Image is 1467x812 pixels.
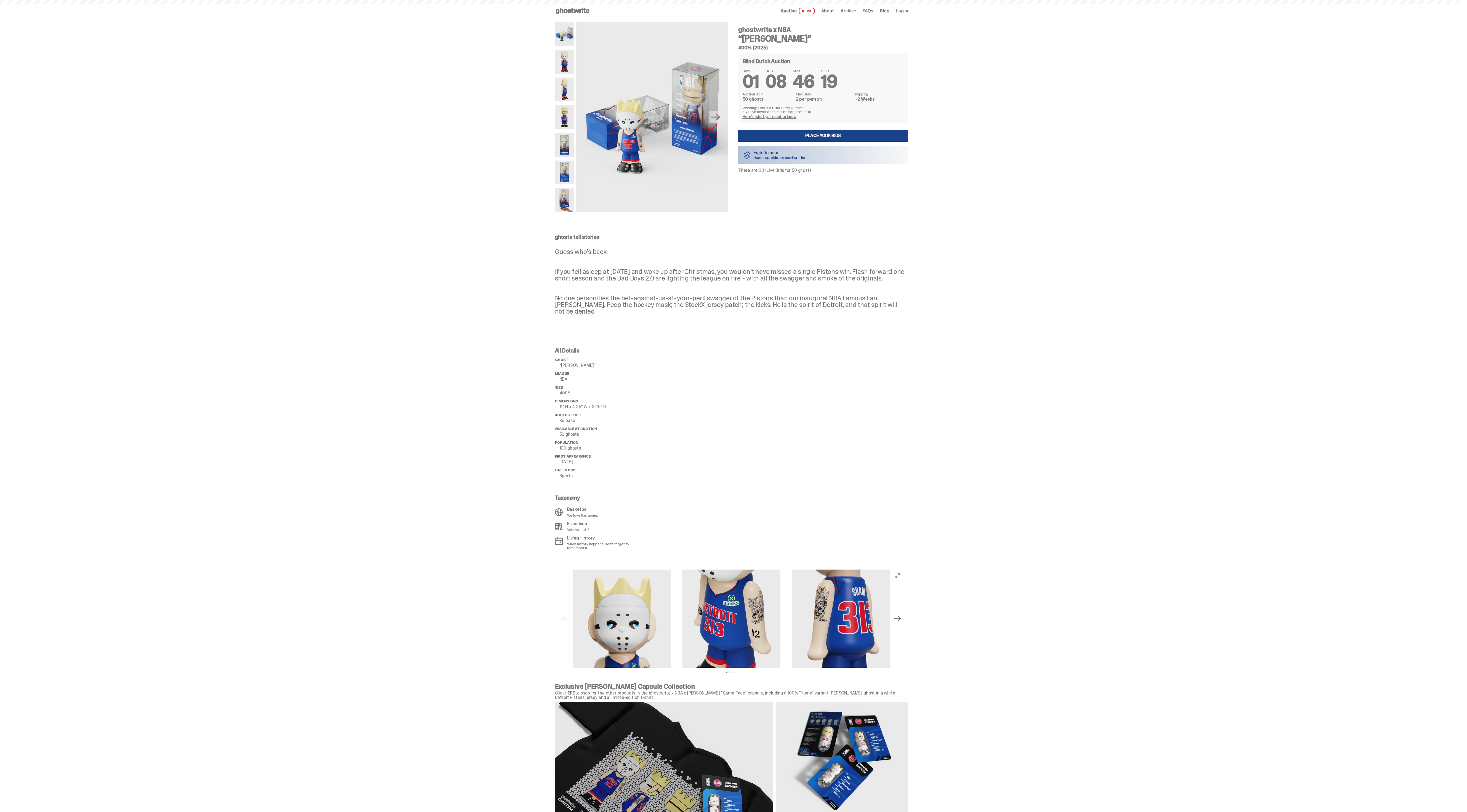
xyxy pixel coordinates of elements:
[894,572,901,579] button: View full-screen
[576,22,728,212] img: Eminem_NBA_400_10.png
[555,399,578,404] span: Dimensions
[555,691,908,700] p: Click to shop for the other products in the ghostwrite x NBA x [PERSON_NAME] "Game Face" capsule,...
[555,468,575,472] span: Category
[555,188,574,212] img: eminem%20scale.png
[896,9,908,13] a: Log in
[567,507,598,512] p: Basketball
[841,9,856,13] a: Archive
[559,405,643,409] p: 11" H x 4.25" W x 3.25" D
[743,92,793,96] dt: Auction QTY
[729,672,731,673] button: View slide 2
[821,9,834,13] a: About
[880,9,889,13] a: Blog
[796,92,851,96] dt: Max Bids
[793,69,814,73] span: MINS
[709,111,722,123] button: Next
[555,249,908,315] p: Guess who’s back. If you fell asleep at [DATE] and woke up after Christmas, you wouldn’t have mis...
[555,371,569,376] span: League
[738,26,908,33] h4: ghostwrite x NBA
[555,50,574,73] img: Copy%20of%20Eminem_NBA_400_1.png
[781,8,814,14] a: Auction LIVE
[754,151,807,155] p: High Demand
[736,672,737,673] button: View slide 4
[555,495,640,501] p: Taxonomy
[743,58,790,64] h4: Blind Dutch Auction
[555,78,574,101] img: Copy%20of%20Eminem_NBA_400_3.png
[555,454,591,459] span: First Appearance
[555,133,574,157] img: Eminem_NBA_400_12.png
[567,542,640,550] p: When history happens, don't forget to remember it
[766,69,786,73] span: HRS
[567,536,640,540] p: Living History
[565,690,575,696] a: HERE
[555,105,574,129] img: Copy%20of%20Eminem_NBA_400_6.png
[892,613,904,625] button: Next
[743,69,759,73] span: DAYS
[726,672,727,673] button: View slide 1
[559,432,643,437] p: 50 ghosts
[559,391,643,395] p: 400%
[792,570,890,668] img: Copy%20of%20Eminem_NBA_400_3.png
[567,528,589,531] p: Volume _ of ?
[555,426,597,431] span: Available at Auction
[559,460,643,464] p: [DATE]
[555,357,568,362] span: ghost
[573,570,671,668] img: Copy%20of%20Eminem_NBA_400_1.png
[754,156,807,159] p: Heads up: bids are coming in hot
[555,413,582,417] span: Access Level
[821,70,838,93] span: 19
[854,92,903,96] dt: Shipping
[743,114,796,119] a: Here's what you need to know
[781,9,797,13] span: Auction
[863,9,873,13] a: FAQs
[559,377,643,381] p: NBA
[559,474,643,478] p: Sports
[738,45,908,50] h5: 400% (2025)
[567,513,598,517] p: We love this game.
[793,70,814,93] span: 46
[555,348,643,353] p: All Details
[732,672,734,673] button: View slide 3
[743,97,793,101] dd: 50 ghosts
[559,446,643,450] p: 100 ghosts
[559,363,643,368] p: “[PERSON_NAME]”
[738,168,908,173] p: There are 201 Live Bids for 50 ghosts.
[555,234,908,240] p: ghosts tell stories
[743,106,904,114] p: Warning: This is a Blind Dutch Auction. If you’ve never done this before, that’s OK.
[682,570,781,668] img: Copy%20of%20Eminem_NBA_400_2.png
[796,97,851,101] dd: 2 per person
[555,385,563,390] span: Size
[738,34,908,43] h3: “[PERSON_NAME]”
[854,97,903,101] dd: 1-2 Weeks
[799,8,815,14] span: LIVE
[743,70,759,93] span: 01
[567,522,589,526] p: Franchise
[555,440,578,445] span: Population
[555,161,574,184] img: Eminem_NBA_400_13.png
[821,69,838,73] span: SECS
[555,683,908,690] p: Exclusive [PERSON_NAME] Capsule Collection
[738,130,908,142] a: Place your Bids
[766,70,786,93] span: 08
[555,22,574,46] img: Eminem_NBA_400_10.png
[559,418,643,423] p: Release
